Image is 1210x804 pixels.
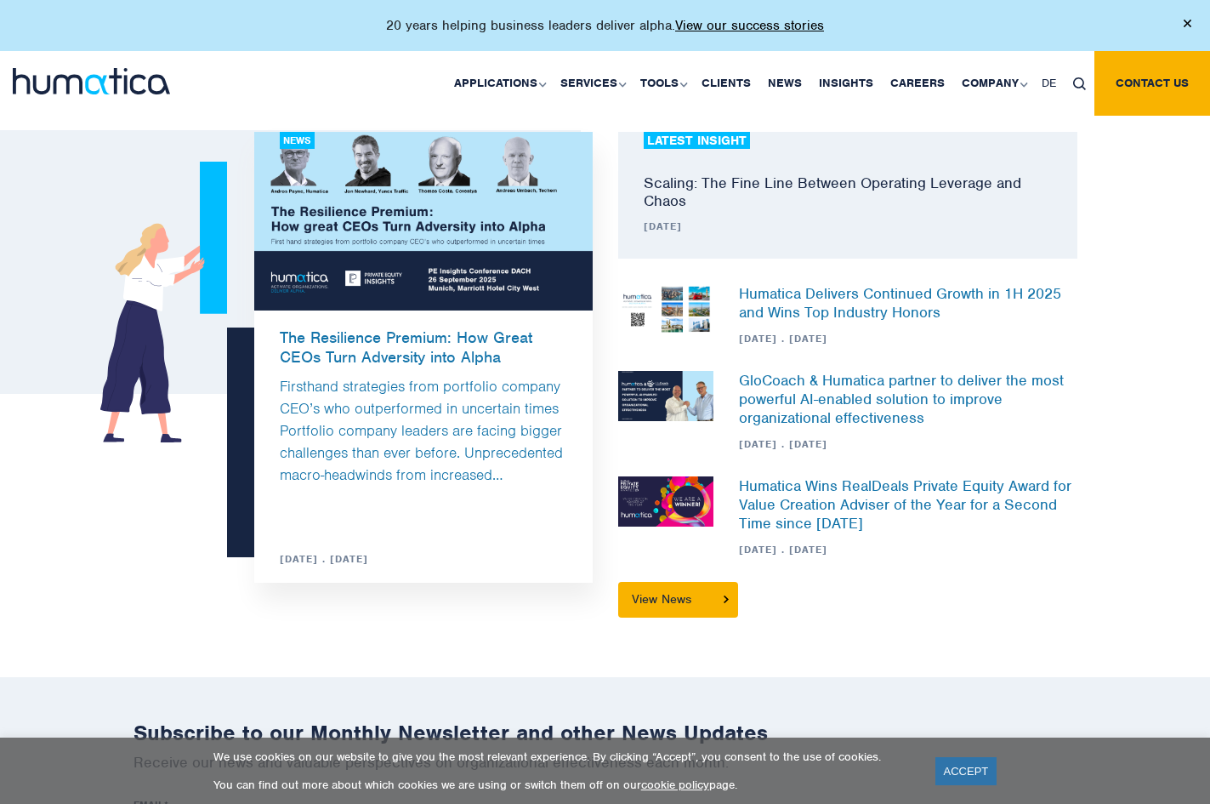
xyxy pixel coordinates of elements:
[100,162,228,442] img: newsgirl
[446,51,552,116] a: Applications
[632,51,693,116] a: Tools
[739,371,1064,427] a: GloCoach & Humatica partner to deliver the most powerful AI-enabled solution to improve organizat...
[618,582,738,618] a: View News
[133,720,1077,746] h2: Subscribe to our Monthly Newsletter and other News Updates
[1033,51,1065,116] a: DE
[618,476,714,527] img: News
[254,552,368,566] span: [DATE] . [DATE]
[739,476,1071,533] a: Humatica Wins RealDeals Private Equity Award for Value Creation Adviser of the Year for a Second ...
[213,750,914,764] p: We use cookies on our website to give you the most relevant experience. By clicking “Accept”, you...
[1073,77,1086,90] img: search_icon
[759,51,810,116] a: News
[935,757,997,785] a: ACCEPT
[644,132,750,149] div: LATEST INSIGHT
[213,778,914,792] p: You can find out more about which cookies we are using or switch them off on our page.
[739,543,1077,556] span: [DATE] . [DATE]
[739,284,1061,322] a: Humatica Delivers Continued Growth in 1H 2025 and Wins Top Industry Honors
[386,17,824,34] p: 20 years helping business leaders deliver alpha.
[739,437,1077,451] span: [DATE] . [DATE]
[1094,51,1210,116] a: Contact us
[641,778,709,792] a: cookie policy
[724,596,729,603] img: arrowicon
[882,51,953,116] a: Careers
[644,220,1026,233] span: [DATE]
[13,68,170,94] img: logo
[693,51,759,116] a: Clients
[739,332,1077,345] span: [DATE] . [DATE]
[618,284,714,334] img: News
[953,51,1033,116] a: Company
[552,51,632,116] a: Services
[280,132,315,149] div: News
[618,371,714,421] img: News
[810,51,882,116] a: Insights
[254,311,593,367] a: The Resilience Premium: How Great CEOs Turn Adversity into Alpha
[675,17,824,34] a: View our success stories
[254,132,593,311] img: blog1
[280,377,563,484] a: Firsthand strategies from portfolio company CEO’s who outperformed in uncertain times Portfolio c...
[644,174,1021,211] a: Scaling: The Fine Line Between Operating Leverage and Chaos
[1042,76,1056,90] span: DE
